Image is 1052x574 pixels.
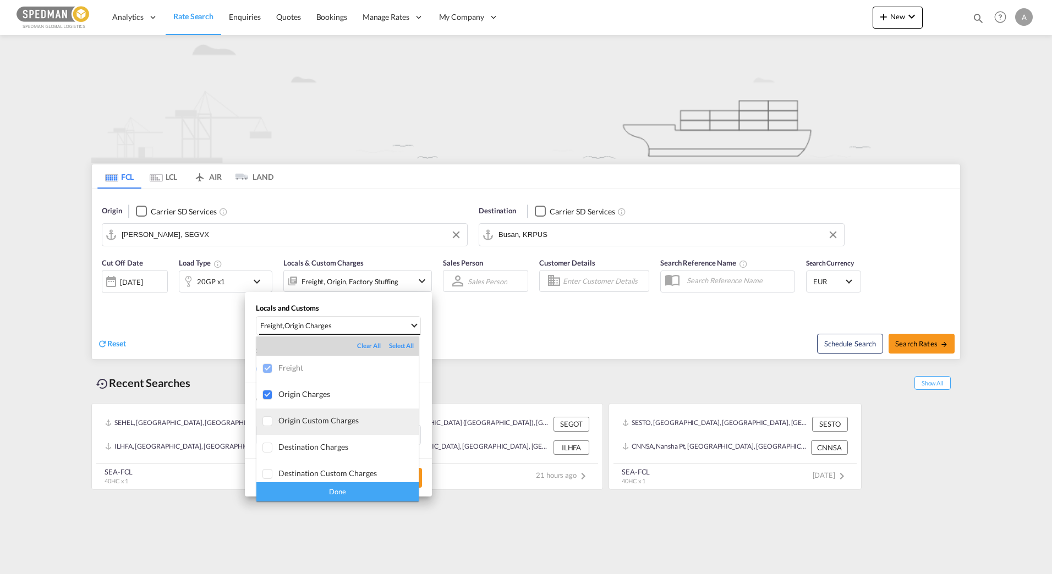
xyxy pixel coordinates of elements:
div: Done [256,482,419,501]
div: Origin Charges [278,389,419,399]
div: Destination Custom Charges [278,468,419,478]
div: Freight [278,363,419,372]
div: Origin Custom Charges [278,416,419,425]
div: Destination Charges [278,442,419,451]
div: Select All [389,341,414,350]
div: Clear All [357,341,389,350]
